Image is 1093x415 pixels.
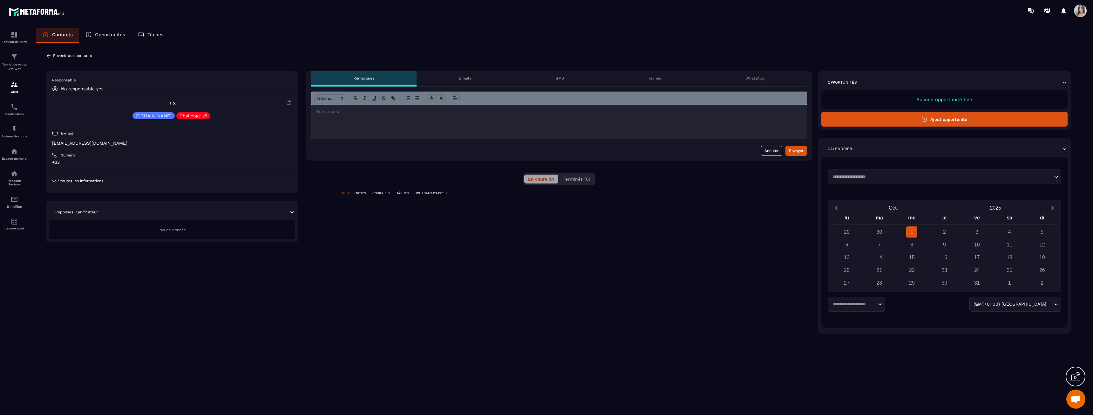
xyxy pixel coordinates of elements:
div: Calendar wrapper [831,213,1058,288]
p: Tâches [648,76,661,81]
a: Tâches [132,28,170,43]
div: 1 [906,226,917,238]
div: 26 [1036,265,1048,276]
div: 15 [906,252,917,263]
p: Réponses Planificateur [55,210,98,215]
div: 7 [874,239,885,250]
a: formationformationTunnel de vente Site web [2,48,27,76]
p: [DOMAIN_NAME] [136,114,172,118]
p: Voir toutes les informations [52,178,292,183]
p: Tableau de bord [2,40,27,44]
div: 30 [874,226,885,238]
a: automationsautomationsEspace membre [2,143,27,165]
div: Ouvrir le chat [1066,390,1085,409]
button: Terminés (0) [559,175,594,183]
img: formation [10,53,18,61]
div: 4 [1004,226,1015,238]
p: Automatisations [2,135,27,138]
p: COURRIELS [372,191,390,196]
img: scheduler [10,103,18,111]
button: En cours (0) [524,175,558,183]
img: social-network [10,170,18,177]
a: social-networksocial-networkRéseaux Sociaux [2,165,27,191]
p: E-mailing [2,205,27,208]
p: Comptabilité [2,227,27,231]
p: SMS [556,76,564,81]
div: 3 [971,226,982,238]
button: Open years overlay [944,202,1047,213]
div: sa [993,213,1026,225]
p: Numéro [60,153,75,158]
div: 18 [1004,252,1015,263]
div: 8 [906,239,917,250]
p: CRM [2,90,27,93]
span: Terminés (0) [563,176,590,182]
div: Calendar days [831,226,1058,288]
span: (GMT+01:00) [GEOGRAPHIC_DATA] [972,301,1048,308]
div: me [896,213,928,225]
img: formation [10,81,18,88]
p: Challenge s5 [180,114,207,118]
p: Tunnel de vente Site web [2,62,27,71]
img: accountant [10,218,18,225]
div: 10 [971,239,982,250]
div: 9 [939,239,950,250]
div: 5 [1036,226,1048,238]
button: Open months overlay [842,202,945,213]
a: Contacts [36,28,79,43]
p: Opportunités [95,32,125,38]
div: 28 [874,277,885,288]
div: 12 [1036,239,1048,250]
input: Search for option [1048,301,1052,308]
p: Contacts [52,32,73,38]
a: emailemailE-mailing [2,191,27,213]
a: Opportunités [79,28,132,43]
div: 29 [841,226,852,238]
p: Responsable [52,78,292,83]
button: Next month [1047,204,1058,212]
div: ma [863,213,895,225]
img: formation [10,31,18,38]
div: 16 [939,252,950,263]
span: En cours (0) [528,176,554,182]
div: 24 [971,265,982,276]
div: 6 [841,239,852,250]
div: Search for option [828,297,885,312]
div: Search for option [828,169,1061,184]
p: Espace membre [2,157,27,160]
img: email [10,196,18,203]
div: 14 [874,252,885,263]
div: 30 [939,277,950,288]
p: E-mail [61,131,73,136]
p: No responsable yet [61,86,103,91]
div: 23 [939,265,950,276]
a: 3 3 [168,100,176,107]
p: Planificateur [2,112,27,116]
div: 1 [1004,277,1015,288]
p: Emails [459,76,471,81]
p: TOUT [341,191,350,196]
div: Search for option [969,297,1061,312]
span: Pas de donnée [159,228,186,232]
button: Previous month [831,204,842,212]
p: Remarques [353,76,374,81]
div: 2 [939,226,950,238]
p: Calendrier [828,146,852,151]
p: Opportunités [828,80,857,85]
div: 2 [1036,277,1048,288]
p: +33 [52,159,292,165]
p: TÂCHES [397,191,409,196]
p: Revenir aux contacts [53,53,92,58]
div: 13 [841,252,852,263]
div: 22 [906,265,917,276]
a: automationsautomationsAutomatisations [2,121,27,143]
p: Aucune opportunité liée [828,97,1061,102]
div: 19 [1036,252,1048,263]
div: 25 [1004,265,1015,276]
input: Search for option [830,301,876,308]
div: Envoyer [789,148,804,154]
div: 31 [971,277,982,288]
div: ve [961,213,993,225]
button: Envoyer [785,146,807,156]
img: logo [9,6,66,17]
